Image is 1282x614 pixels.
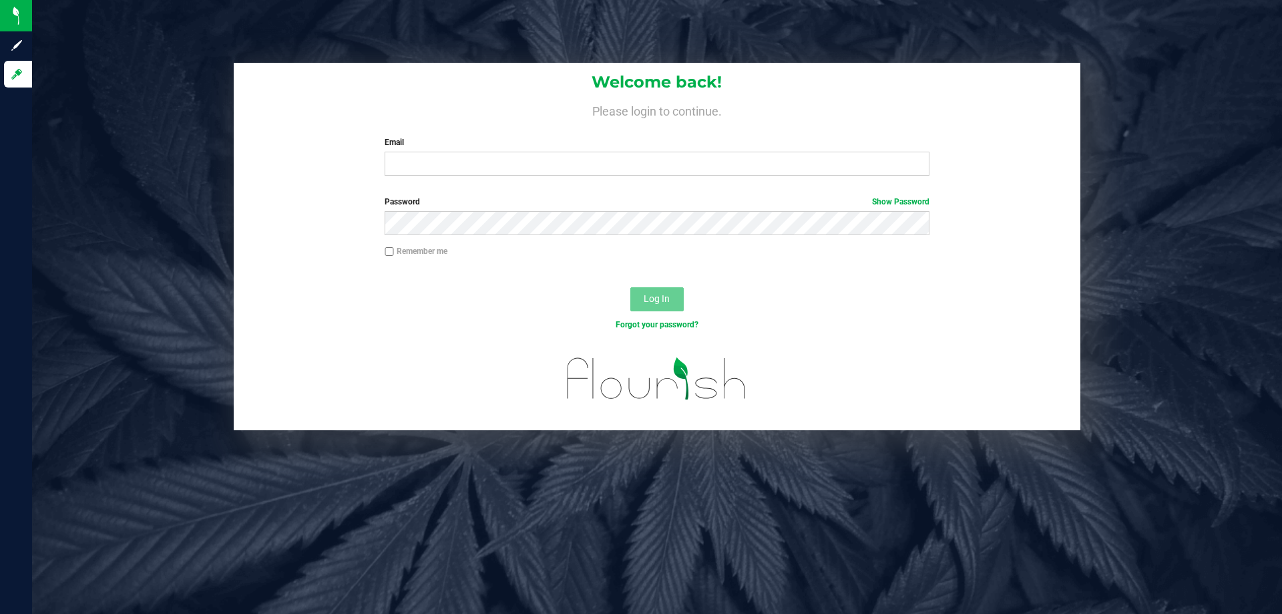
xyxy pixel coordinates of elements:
[616,320,698,329] a: Forgot your password?
[234,102,1080,118] h4: Please login to continue.
[234,73,1080,91] h1: Welcome back!
[551,345,763,413] img: flourish_logo.svg
[385,136,929,148] label: Email
[10,67,23,81] inline-svg: Log in
[644,293,670,304] span: Log In
[385,247,394,257] input: Remember me
[630,287,684,311] button: Log In
[385,197,420,206] span: Password
[10,39,23,52] inline-svg: Sign up
[385,245,447,257] label: Remember me
[872,197,929,206] a: Show Password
